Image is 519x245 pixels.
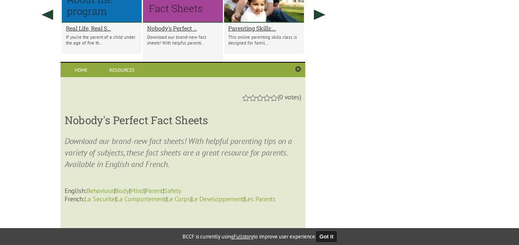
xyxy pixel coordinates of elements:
[164,186,181,195] a: Safety
[116,195,166,203] a: La Comportement
[115,186,129,195] a: Body
[84,195,115,203] a: La Securite
[243,95,249,101] a: 1
[257,95,263,101] a: 3
[192,195,243,203] a: Le Developpement
[101,63,142,77] a: Resources
[65,113,301,127] h3: Nobody's Perfect Fact Sheets
[295,66,301,73] a: Close
[234,233,253,240] a: Fullstory
[61,63,101,77] a: Home
[86,186,114,195] a: Behaviour
[167,195,190,203] a: Le Corps
[147,24,219,32] a: Nobody's Perfect ...
[65,135,301,170] p: Download our brand-new fact sheets! With helpful parenting tips on a variety of subjects, these f...
[250,95,256,101] a: 2
[228,34,300,46] p: This online parenting skills class is designed for famil...
[130,186,144,195] a: Mind
[271,95,277,101] a: 5
[245,195,276,203] a: Les Parents
[145,186,163,195] a: Parent
[147,34,219,46] p: Download our brand-new fact sheets! With helpful parenti...
[65,178,301,203] p: English: | | | | French: | | | |
[278,93,301,101] span: (0 votes)
[264,95,270,101] a: 4
[316,231,337,242] button: Got it
[66,24,138,32] a: Real Life, Real S...
[228,24,300,32] a: Parenting Skills:...
[66,34,138,46] p: If you’re the parent of a child under the age of five th...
